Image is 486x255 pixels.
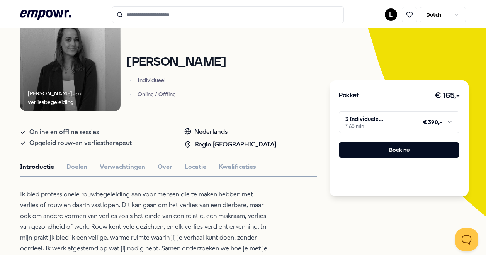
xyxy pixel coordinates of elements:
[339,91,359,101] h3: Pakket
[66,162,87,172] button: Doelen
[100,162,145,172] button: Verwachtingen
[339,142,459,158] button: Boek nu
[127,56,226,69] h1: [PERSON_NAME]
[435,90,460,102] h3: € 165,-
[29,127,99,138] span: Online en offline sessies
[185,162,206,172] button: Locatie
[138,90,226,98] p: Online / Offline
[20,162,54,172] button: Introductie
[158,162,172,172] button: Over
[112,6,344,23] input: Search for products, categories or subcategories
[138,76,226,84] p: Individueel
[455,228,478,251] iframe: Help Scout Beacon - Open
[20,11,121,111] img: Product Image
[184,127,276,137] div: Nederlands
[28,89,121,107] div: [PERSON_NAME]-en verliesbegeleiding
[385,8,397,21] button: L
[219,162,256,172] button: Kwalificaties
[29,138,132,148] span: Opgeleid rouw-en verliestherapeut
[184,139,276,150] div: Regio [GEOGRAPHIC_DATA]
